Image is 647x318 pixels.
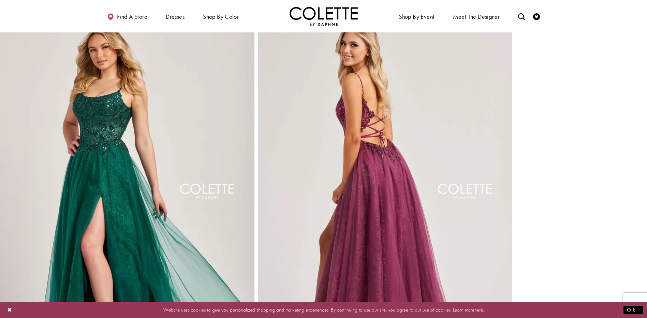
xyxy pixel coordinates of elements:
[399,13,434,20] span: Shop By Event
[201,7,240,26] span: Shop by color
[453,13,500,20] span: Meet the designer
[164,7,186,26] span: Dresses
[290,7,358,26] a: Visit Home Page
[49,305,598,315] p: Website uses cookies to give you personalized shopping and marketing experiences. By continuing t...
[474,306,483,313] a: here
[397,7,436,26] span: Shop By Event
[4,304,16,316] button: Close Dialog
[451,7,502,26] a: Meet the designer
[623,306,643,314] button: Submit Dialog
[203,13,239,20] span: Shop by color
[166,13,185,20] span: Dresses
[290,7,358,26] img: Colette by Daphne
[117,13,147,20] span: Find a store
[105,7,149,26] a: Find a store
[516,7,527,26] a: Toggle search
[531,7,542,26] a: Check Wishlist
